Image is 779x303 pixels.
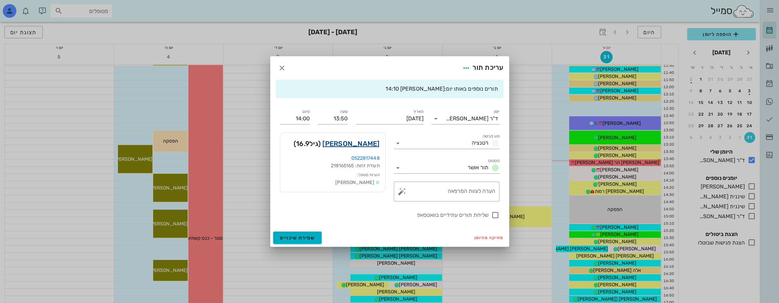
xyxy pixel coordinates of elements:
[488,158,499,163] label: סטטוס
[273,232,322,244] button: שמירת שינויים
[472,233,506,242] button: מחיקה מהיומן
[413,109,424,114] label: תאריך
[340,109,348,114] label: שעה
[280,212,488,219] label: שליחת תורים עתידיים בוואטסאפ
[335,180,374,185] span: [PERSON_NAME]
[460,62,503,74] div: עריכת תור
[394,162,499,173] div: סטטוסתור אושר
[468,164,488,171] span: תור אושר
[386,85,445,92] span: [PERSON_NAME] 14:10
[482,134,499,139] label: סוג פגישה
[280,235,315,241] span: שמירת שינויים
[294,138,321,149] span: (גיל )
[286,162,380,170] div: תעודת זהות: 218165165
[357,173,379,177] small: הערות מטופל:
[446,116,498,122] div: ד"ר [PERSON_NAME]
[322,138,379,149] a: [PERSON_NAME]
[432,113,499,124] div: יומןד"ר [PERSON_NAME]
[303,109,310,114] label: סיום
[296,140,309,148] span: 16.9
[474,235,503,240] span: מחיקה מהיומן
[472,140,488,146] span: רטנציה
[281,85,498,93] div: תורים נוספים באותו יום:
[351,155,380,161] a: 0522817448
[494,109,499,114] label: יומן
[394,138,499,149] div: סוג פגישהרטנציה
